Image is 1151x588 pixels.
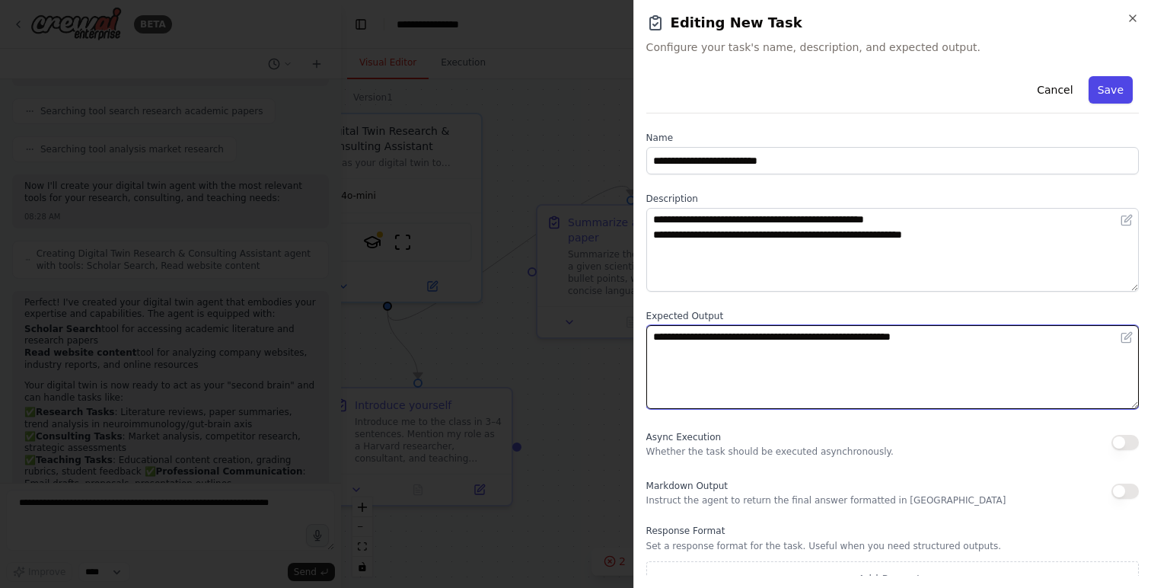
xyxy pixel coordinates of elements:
[646,310,1139,322] label: Expected Output
[646,132,1139,144] label: Name
[646,481,728,491] span: Markdown Output
[646,12,1139,34] h2: Editing New Task
[1118,328,1136,347] button: Open in editor
[646,494,1006,507] p: Instruct the agent to return the final answer formatted in [GEOGRAPHIC_DATA]
[1118,211,1136,229] button: Open in editor
[646,193,1139,205] label: Description
[1089,76,1133,104] button: Save
[646,40,1139,55] span: Configure your task's name, description, and expected output.
[646,446,894,458] p: Whether the task should be executed asynchronously.
[646,540,1139,552] p: Set a response format for the task. Useful when you need structured outputs.
[1028,76,1082,104] button: Cancel
[646,525,1139,537] label: Response Format
[646,432,721,443] span: Async Execution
